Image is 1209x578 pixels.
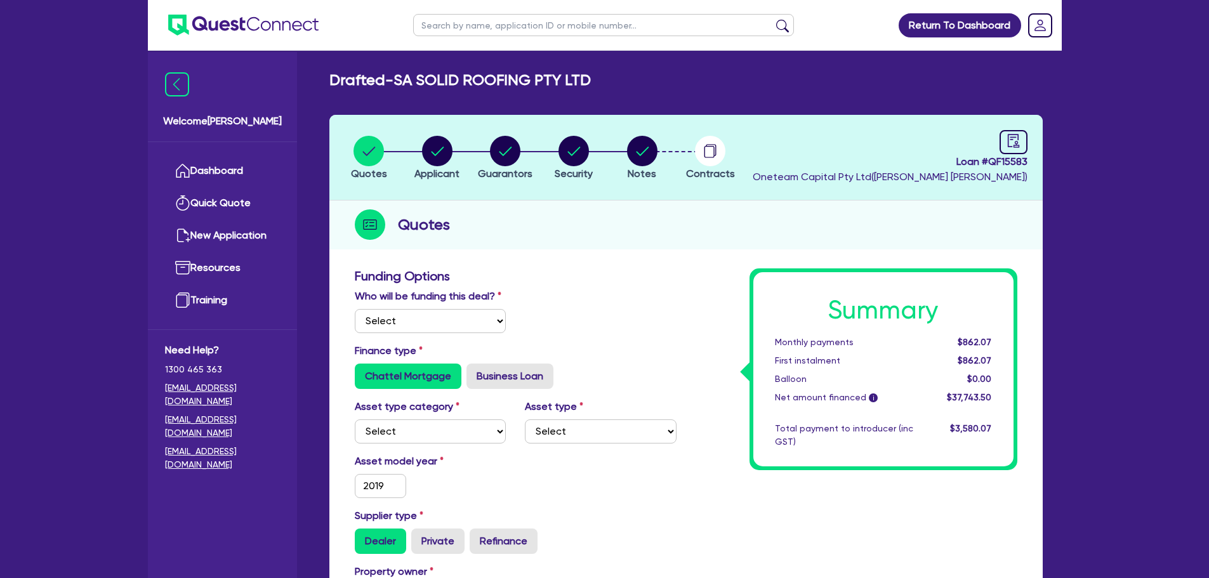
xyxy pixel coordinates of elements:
div: Total payment to introducer (inc GST) [765,422,923,449]
span: Security [555,167,593,180]
span: $0.00 [967,374,991,384]
span: Guarantors [478,167,532,180]
a: [EMAIL_ADDRESS][DOMAIN_NAME] [165,381,280,408]
button: Notes [626,135,658,182]
a: Training [165,284,280,317]
h2: Drafted - SA SOLID ROOFING PTY LTD [329,71,591,89]
span: Applicant [414,167,459,180]
div: First instalment [765,354,923,367]
img: new-application [175,228,190,243]
span: Loan # QF15583 [753,154,1027,169]
img: step-icon [355,209,385,240]
span: $862.07 [958,355,991,365]
label: Dealer [355,529,406,554]
span: $862.07 [958,337,991,347]
button: Guarantors [477,135,533,182]
h1: Summary [775,295,992,325]
span: Need Help? [165,343,280,358]
label: Asset type category [355,399,459,414]
img: quick-quote [175,195,190,211]
label: Asset type [525,399,583,414]
img: icon-menu-close [165,72,189,96]
span: $37,743.50 [947,392,991,402]
span: Oneteam Capital Pty Ltd ( [PERSON_NAME] [PERSON_NAME] ) [753,171,1027,183]
span: 1300 465 363 [165,363,280,376]
label: Asset model year [345,454,516,469]
span: Notes [628,167,656,180]
label: Who will be funding this deal? [355,289,501,304]
div: Monthly payments [765,336,923,349]
div: Balloon [765,372,923,386]
button: Contracts [685,135,736,182]
label: Business Loan [466,364,553,389]
a: Resources [165,252,280,284]
h2: Quotes [398,213,450,236]
div: Net amount financed [765,391,923,404]
a: Dashboard [165,155,280,187]
a: Dropdown toggle [1024,9,1057,42]
a: New Application [165,220,280,252]
a: [EMAIL_ADDRESS][DOMAIN_NAME] [165,445,280,471]
h3: Funding Options [355,268,677,284]
span: i [869,393,878,402]
button: Applicant [414,135,460,182]
label: Chattel Mortgage [355,364,461,389]
button: Security [554,135,593,182]
a: Return To Dashboard [899,13,1021,37]
label: Supplier type [355,508,423,523]
span: Quotes [351,167,387,180]
a: [EMAIL_ADDRESS][DOMAIN_NAME] [165,413,280,440]
label: Finance type [355,343,423,358]
label: Refinance [470,529,538,554]
label: Private [411,529,465,554]
img: quest-connect-logo-blue [168,15,319,36]
span: Welcome [PERSON_NAME] [163,114,282,129]
span: $3,580.07 [950,423,991,433]
input: Search by name, application ID or mobile number... [413,14,794,36]
span: audit [1007,134,1021,148]
img: training [175,292,190,308]
a: Quick Quote [165,187,280,220]
span: Contracts [686,167,735,180]
button: Quotes [350,135,388,182]
img: resources [175,260,190,275]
